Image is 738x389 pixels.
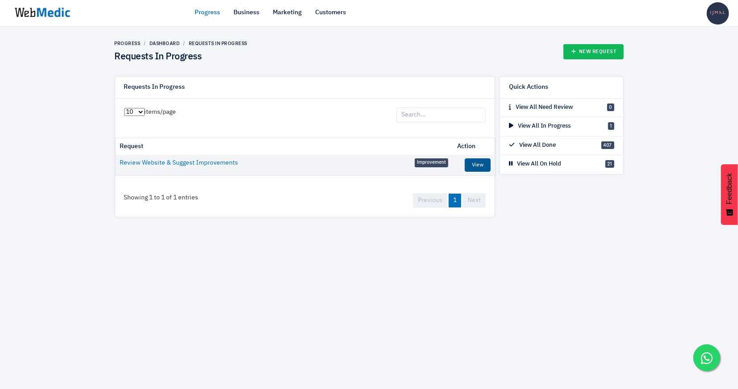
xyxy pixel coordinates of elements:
a: Progress [195,8,221,17]
p: View All Need Review [509,103,573,112]
p: View All In Progress [509,122,571,131]
p: View All Done [509,141,556,150]
h6: Quick Actions [509,83,548,91]
select: items/page [124,108,145,116]
a: Review Website & Suggest Improvements [120,158,238,168]
a: Customers [316,8,346,17]
input: Search... [396,108,486,123]
a: Marketing [273,8,302,17]
a: Next [463,193,486,208]
span: 0 [607,103,614,111]
span: Improvement [415,158,448,167]
th: Action [453,138,495,155]
h6: Requests In Progress [124,83,185,91]
a: Business [234,8,260,17]
p: View All On Hold [509,160,561,169]
h4: Requests In Progress [115,51,248,63]
a: Previous [413,193,447,208]
th: Request [116,138,453,155]
a: 1 [449,194,461,207]
span: 21 [605,160,614,168]
div: Showing 1 to 1 of 1 entries [115,184,208,211]
button: Feedback - Show survey [721,164,738,225]
span: 1 [608,122,614,130]
a: Progress [115,41,141,46]
label: items/page [124,108,176,117]
a: View [465,158,491,172]
span: 407 [601,141,614,149]
nav: breadcrumb [115,40,248,47]
a: Dashboard [150,41,180,46]
span: Feedback [725,173,734,204]
a: Requests In Progress [189,41,247,46]
a: New Request [563,44,624,59]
